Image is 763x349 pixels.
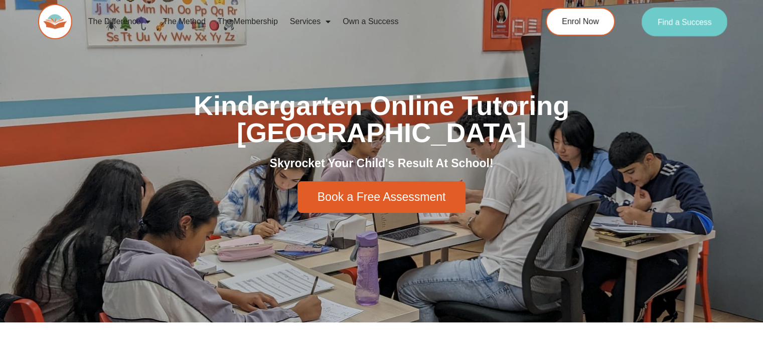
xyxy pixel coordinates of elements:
a: Enrol Now [546,8,615,36]
a: Services [284,10,337,33]
a: The Membership [212,10,284,33]
h1: Kindergarten Online Tutoring [GEOGRAPHIC_DATA] [101,92,663,146]
span: Book a Free Assessment [318,191,446,203]
a: The Difference [82,10,157,33]
a: Book a Free Assessment [297,181,466,213]
nav: Menu [82,10,507,33]
span: Find a Success [658,18,712,26]
a: The Method [157,10,211,33]
a: Find a Success [642,7,727,36]
iframe: Chat Widget [596,236,763,349]
h2: Skyrocket Your Child's Result At School! [101,156,663,171]
a: Own a Success [337,10,404,33]
span: Enrol Now [562,18,599,26]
